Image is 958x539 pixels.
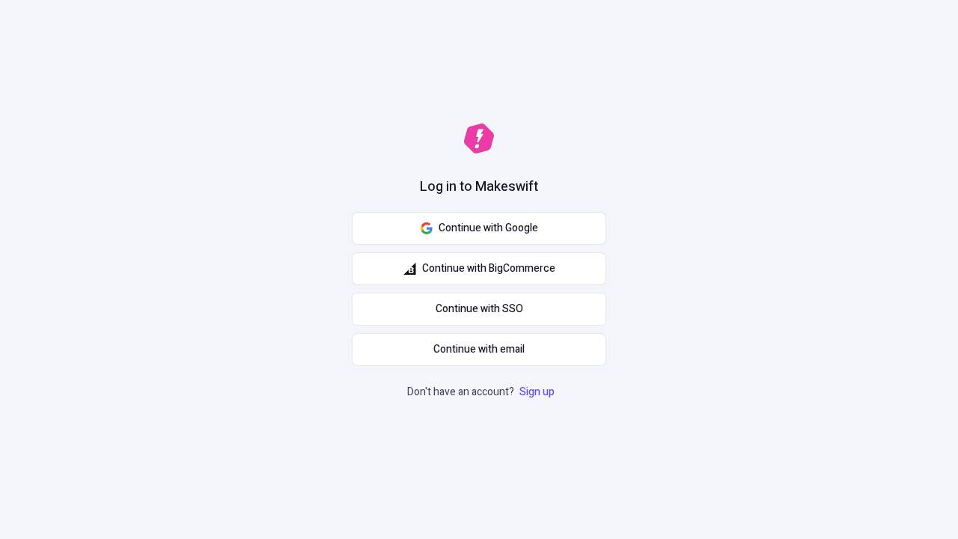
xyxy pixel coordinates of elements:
h1: Log in to Makeswift [420,177,538,197]
p: Don't have an account? [407,384,558,401]
button: Continue with BigCommerce [352,252,606,285]
span: Continue with Google [439,220,538,237]
a: Continue with SSO [352,293,606,326]
button: Continue with Google [352,212,606,245]
button: Continue with email [352,333,606,366]
a: Sign up [516,384,558,400]
span: Continue with email [433,341,525,358]
span: Continue with BigCommerce [422,261,555,277]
